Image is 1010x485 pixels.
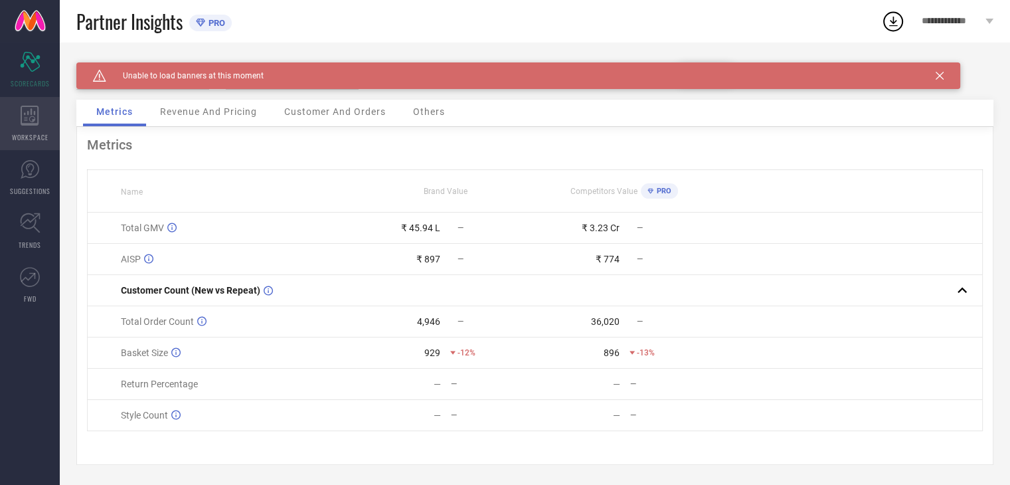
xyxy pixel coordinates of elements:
[591,316,620,327] div: 36,020
[106,71,264,80] span: Unable to load banners at this moment
[413,106,445,117] span: Others
[637,317,643,326] span: —
[637,348,655,357] span: -13%
[121,285,260,296] span: Customer Count (New vs Repeat)
[19,240,41,250] span: TRENDS
[417,316,440,327] div: 4,946
[424,347,440,358] div: 929
[637,254,643,264] span: —
[630,379,713,389] div: —
[653,187,671,195] span: PRO
[121,316,194,327] span: Total Order Count
[205,18,225,28] span: PRO
[11,78,50,88] span: SCORECARDS
[424,187,467,196] span: Brand Value
[10,186,50,196] span: SUGGESTIONS
[121,410,168,421] span: Style Count
[416,254,440,264] div: ₹ 897
[121,347,168,358] span: Basket Size
[121,223,164,233] span: Total GMV
[160,106,257,117] span: Revenue And Pricing
[451,411,534,420] div: —
[121,379,198,389] span: Return Percentage
[630,411,713,420] div: —
[458,348,475,357] span: -12%
[284,106,386,117] span: Customer And Orders
[76,62,209,72] div: Brand
[434,410,441,421] div: —
[613,410,620,421] div: —
[434,379,441,389] div: —
[881,9,905,33] div: Open download list
[96,106,133,117] span: Metrics
[87,137,983,153] div: Metrics
[401,223,440,233] div: ₹ 45.94 L
[637,223,643,233] span: —
[24,294,37,304] span: FWD
[12,132,48,142] span: WORKSPACE
[604,347,620,358] div: 896
[458,317,463,326] span: —
[570,187,637,196] span: Competitors Value
[613,379,620,389] div: —
[582,223,620,233] div: ₹ 3.23 Cr
[121,187,143,197] span: Name
[458,254,463,264] span: —
[596,254,620,264] div: ₹ 774
[76,8,183,35] span: Partner Insights
[451,379,534,389] div: —
[121,254,141,264] span: AISP
[458,223,463,233] span: —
